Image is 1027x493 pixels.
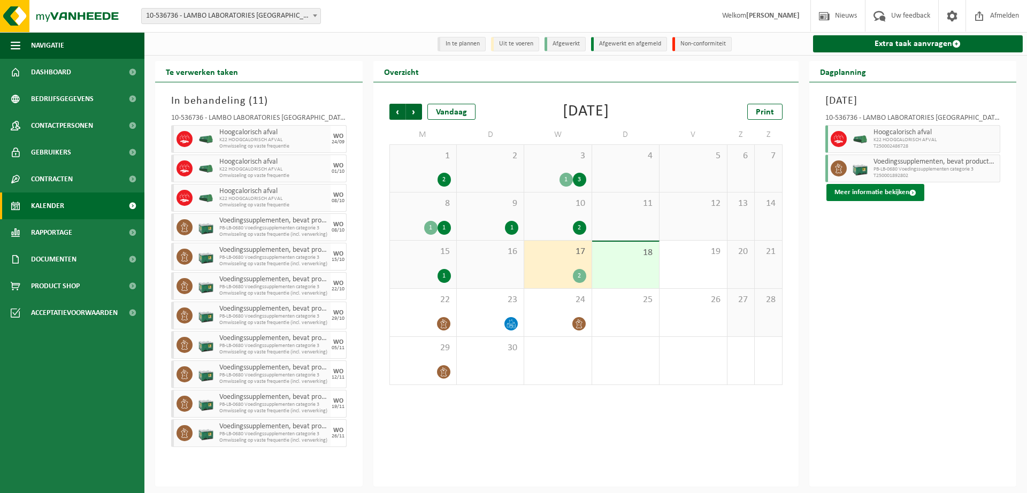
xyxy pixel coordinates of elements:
span: Hoogcalorisch afval [219,187,328,196]
span: 9 [462,198,518,210]
td: D [592,125,660,144]
div: 19/11 [332,404,344,410]
span: PB-LB-0680 Voedingssupplementen categorie 3 [219,225,328,232]
img: HK-XK-22-GN-00 [852,135,868,143]
div: 08/10 [332,228,344,233]
div: 1 [505,221,518,235]
span: 17 [530,246,586,258]
span: 8 [395,198,451,210]
span: PB-LB-0680 Voedingssupplementen categorie 3 [219,343,328,349]
span: Voedingssupplementen, bevat producten van dierlijke oorsprong, categorie 3 [219,275,328,284]
div: 01/10 [332,169,344,174]
span: 25 [597,294,654,306]
span: Omwisseling op vaste frequentie [219,173,328,179]
span: Rapportage [31,219,72,246]
span: Omwisseling op vaste frequentie (incl. verwerking) [219,349,328,356]
span: 10 [530,198,586,210]
span: Product Shop [31,273,80,299]
td: V [660,125,727,144]
span: Omwisseling op vaste frequentie (incl. verwerking) [219,320,328,326]
div: Vandaag [427,104,476,120]
div: 1 [438,221,451,235]
span: Acceptatievoorwaarden [31,299,118,326]
span: Voedingssupplementen, bevat producten van dierlijke oorsprong, categorie 3 [219,334,328,343]
span: Voedingssupplementen, bevat producten van dierlijke oorsprong, categorie 3 [219,364,328,372]
a: Extra taak aanvragen [813,35,1023,52]
div: WO [333,221,343,228]
div: [DATE] [563,104,609,120]
span: Omwisseling op vaste frequentie (incl. verwerking) [219,261,328,267]
h2: Dagplanning [809,61,877,82]
span: 4 [597,150,654,162]
td: W [524,125,592,144]
span: 18 [597,247,654,259]
span: 30 [462,342,518,354]
h2: Overzicht [373,61,430,82]
span: 16 [462,246,518,258]
span: 23 [462,294,518,306]
span: Voedingssupplementen, bevat producten van dierlijke oorsprong, categorie 3 [219,217,328,225]
div: 1 [438,269,451,283]
img: PB-LB-0680-HPE-GN-01 [198,307,214,323]
span: Volgende [406,104,422,120]
span: 13 [733,198,749,210]
img: HK-XK-22-GN-00 [198,165,214,173]
span: K22 HOOGCALORISCH AFVAL [219,166,328,173]
div: 1 [424,221,438,235]
div: 2 [573,221,586,235]
span: 7 [760,150,776,162]
div: WO [333,339,343,345]
span: 29 [395,342,451,354]
span: 12 [665,198,721,210]
span: Omwisseling op vaste frequentie [219,143,328,150]
span: 28 [760,294,776,306]
div: 10-536736 - LAMBO LABORATORIES [GEOGRAPHIC_DATA] - [GEOGRAPHIC_DATA] [171,114,347,125]
div: 26/11 [332,434,344,439]
span: Dashboard [31,59,71,86]
span: Omwisseling op vaste frequentie [219,202,328,209]
span: K22 HOOGCALORISCH AFVAL [219,137,328,143]
span: T250001892802 [873,173,998,179]
span: Hoogcalorisch afval [219,158,328,166]
h2: Te verwerken taken [155,61,249,82]
div: 08/10 [332,198,344,204]
span: 5 [665,150,721,162]
div: WO [333,133,343,140]
span: 2 [462,150,518,162]
span: K22 HOOGCALORISCH AFVAL [873,137,998,143]
td: Z [727,125,755,144]
span: 11 [252,96,264,106]
span: 14 [760,198,776,210]
span: Navigatie [31,32,64,59]
div: 15/10 [332,257,344,263]
div: 12/11 [332,375,344,380]
span: 3 [530,150,586,162]
div: WO [333,192,343,198]
div: WO [333,163,343,169]
td: Z [755,125,782,144]
li: In te plannen [438,37,486,51]
span: 26 [665,294,721,306]
span: K22 HOOGCALORISCH AFVAL [219,196,328,202]
div: 10-536736 - LAMBO LABORATORIES [GEOGRAPHIC_DATA] - [GEOGRAPHIC_DATA] [825,114,1001,125]
span: Voedingssupplementen, bevat producten van dierlijke oorsprong, categorie 3 [219,422,328,431]
span: Bedrijfsgegevens [31,86,94,112]
div: WO [333,310,343,316]
img: PB-LB-0680-HPE-GN-01 [198,219,214,235]
a: Print [747,104,783,120]
span: Omwisseling op vaste frequentie (incl. verwerking) [219,232,328,238]
span: 20 [733,246,749,258]
span: PB-LB-0680 Voedingssupplementen categorie 3 [219,372,328,379]
span: 10-536736 - LAMBO LABORATORIES NV - WIJNEGEM [142,9,320,24]
span: Omwisseling op vaste frequentie (incl. verwerking) [219,379,328,385]
h3: In behandeling ( ) [171,93,347,109]
img: PB-LB-0680-HPE-GN-01 [198,396,214,412]
td: M [389,125,457,144]
div: 24/09 [332,140,344,145]
span: 21 [760,246,776,258]
span: Voedingssupplementen, bevat producten van dierlijke oorsprong, categorie 3 [219,246,328,255]
img: PB-LB-0680-HPE-GN-01 [198,337,214,353]
td: D [457,125,524,144]
button: Meer informatie bekijken [826,184,924,201]
div: 29/10 [332,316,344,321]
